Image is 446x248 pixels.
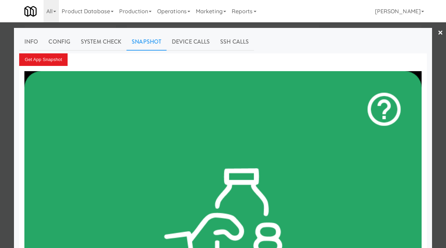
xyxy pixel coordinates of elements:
[438,22,443,44] a: ×
[167,33,215,51] a: Device Calls
[19,53,68,66] button: Get App Snapshot
[43,33,76,51] a: Config
[76,33,126,51] a: System Check
[215,33,254,51] a: SSH Calls
[19,33,43,51] a: Info
[126,33,167,51] a: Snapshot
[24,5,37,17] img: Micromart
